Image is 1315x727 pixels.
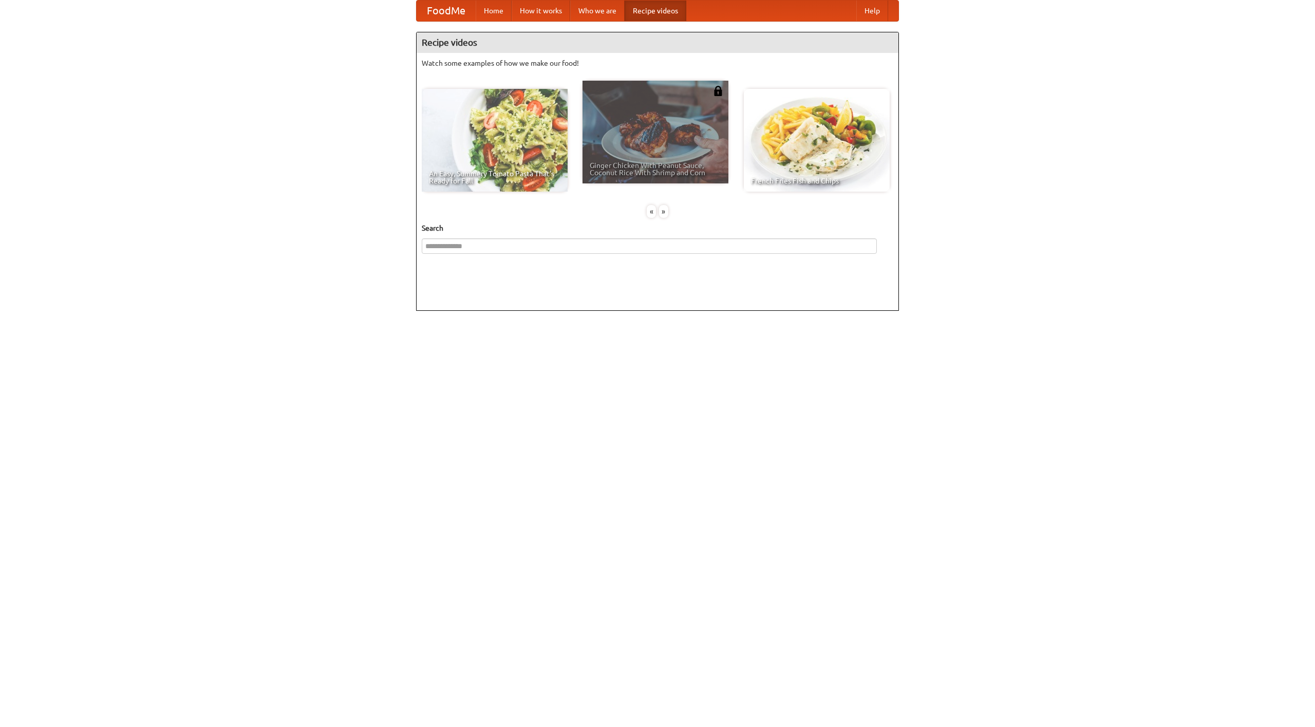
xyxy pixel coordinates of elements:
[422,58,893,68] p: Watch some examples of how we make our food!
[417,32,898,53] h4: Recipe videos
[647,205,656,218] div: «
[429,170,560,184] span: An Easy, Summery Tomato Pasta That's Ready for Fall
[512,1,570,21] a: How it works
[744,89,890,192] a: French Fries Fish and Chips
[713,86,723,96] img: 483408.png
[625,1,686,21] a: Recipe videos
[417,1,476,21] a: FoodMe
[422,223,893,233] h5: Search
[659,205,668,218] div: »
[751,177,882,184] span: French Fries Fish and Chips
[422,89,568,192] a: An Easy, Summery Tomato Pasta That's Ready for Fall
[570,1,625,21] a: Who we are
[856,1,888,21] a: Help
[476,1,512,21] a: Home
